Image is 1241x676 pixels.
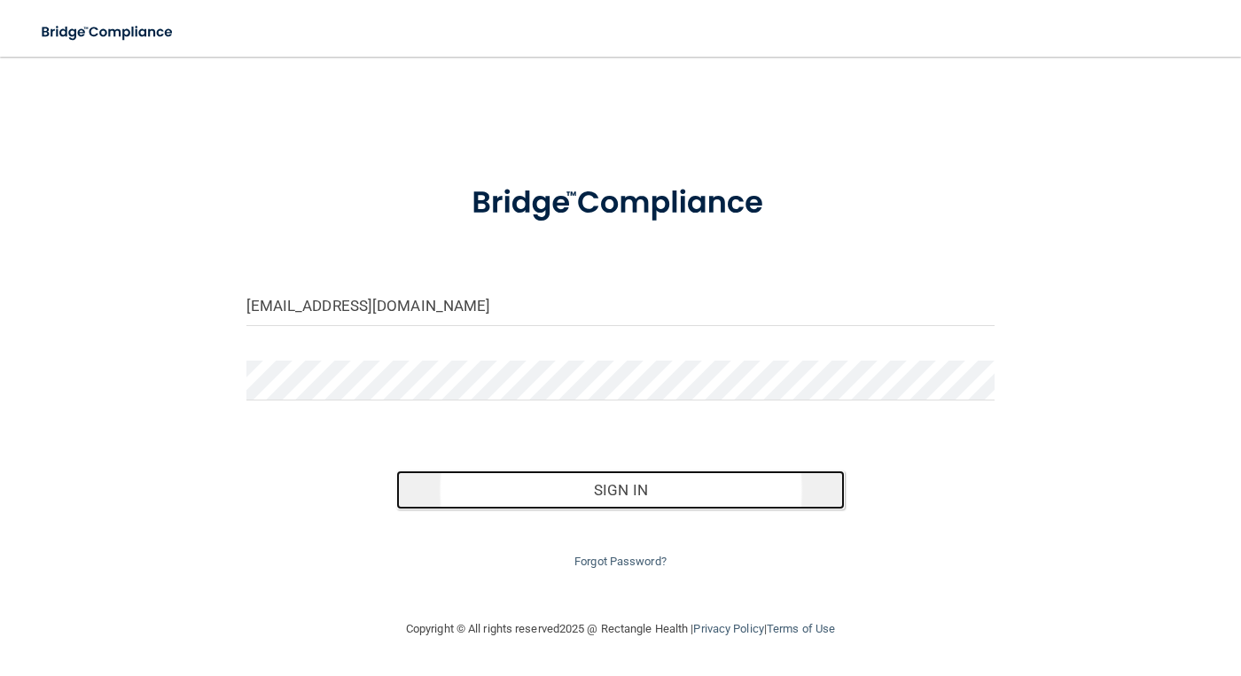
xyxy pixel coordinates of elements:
div: Copyright © All rights reserved 2025 @ Rectangle Health | | [297,601,944,657]
a: Forgot Password? [574,555,667,568]
a: Privacy Policy [693,622,763,635]
iframe: Drift Widget Chat Controller [934,550,1220,621]
button: Sign In [396,470,846,509]
input: Email [246,286,995,326]
a: Terms of Use [767,622,835,635]
img: bridge_compliance_login_screen.278c3ca4.svg [440,163,800,244]
img: bridge_compliance_login_screen.278c3ca4.svg [27,14,190,51]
